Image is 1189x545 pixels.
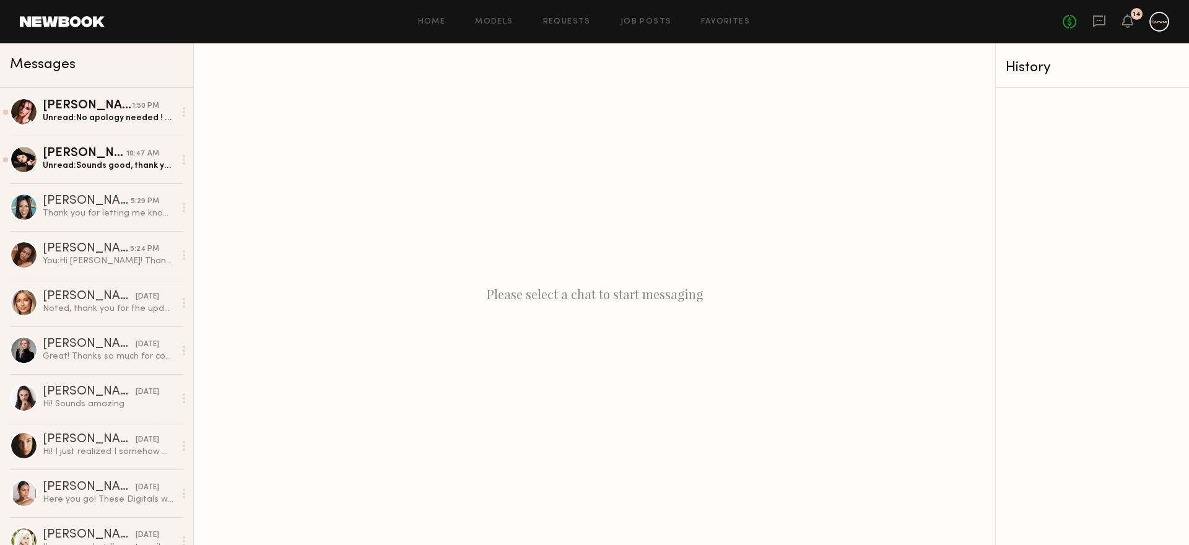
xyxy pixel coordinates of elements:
[136,386,159,398] div: [DATE]
[126,148,159,160] div: 10:47 AM
[543,18,591,26] a: Requests
[136,530,159,541] div: [DATE]
[43,386,136,398] div: [PERSON_NAME]
[1006,61,1179,75] div: History
[43,303,175,315] div: Noted, thank you for the update. Hope to work together soon!
[43,100,132,112] div: [PERSON_NAME]
[43,351,175,362] div: Great! Thanks so much for confirming!
[43,207,175,219] div: Thank you for letting me know! That sounds great - hope to work with you in the near future! Best...
[136,434,159,446] div: [DATE]
[43,434,136,446] div: [PERSON_NAME]
[621,18,672,26] a: Job Posts
[43,195,131,207] div: [PERSON_NAME]
[43,494,175,505] div: Here you go! These Digitals were made [DATE] xx [URL][DOMAIN_NAME]
[43,290,136,303] div: [PERSON_NAME]
[43,481,136,494] div: [PERSON_NAME]
[136,291,159,303] div: [DATE]
[132,100,159,112] div: 1:50 PM
[43,529,136,541] div: [PERSON_NAME]
[130,243,159,255] div: 5:24 PM
[136,482,159,494] div: [DATE]
[194,43,995,545] div: Please select a chat to start messaging
[43,160,175,172] div: Unread: Sounds good, thank you!
[1133,11,1141,18] div: 14
[131,196,159,207] div: 5:29 PM
[43,112,175,124] div: Unread: No apology needed ! Thank you ☺️
[701,18,750,26] a: Favorites
[43,255,175,267] div: You: Hi [PERSON_NAME]! Thank you for sending over these photos! We'd love to book you for 2 hours...
[43,147,126,160] div: [PERSON_NAME]
[43,446,175,458] div: Hi! I just realized I somehow missed your message earlier I didn’t get a notification for it. I r...
[43,243,130,255] div: [PERSON_NAME]
[136,339,159,351] div: [DATE]
[10,58,76,72] span: Messages
[418,18,446,26] a: Home
[43,338,136,351] div: [PERSON_NAME]
[475,18,513,26] a: Models
[43,398,175,410] div: Hi! Sounds amazing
